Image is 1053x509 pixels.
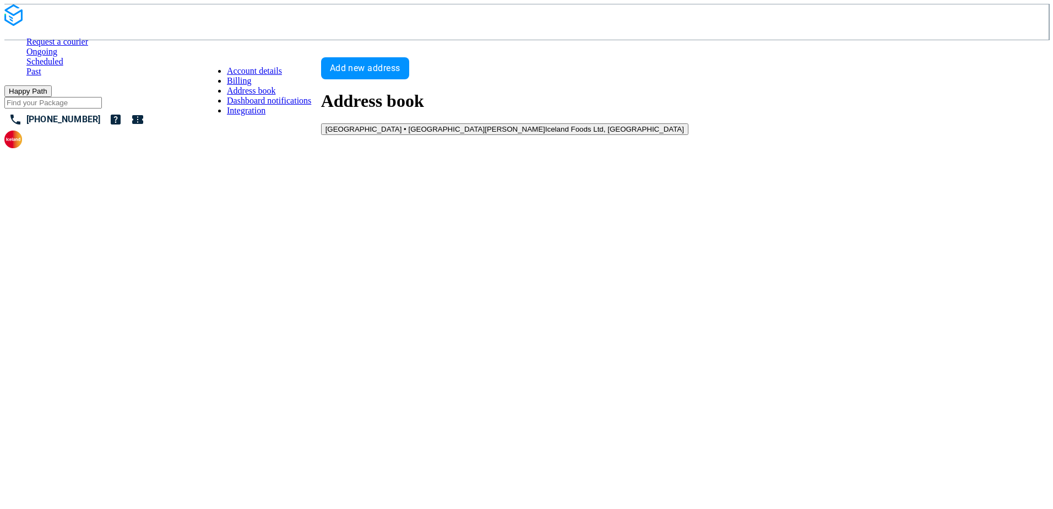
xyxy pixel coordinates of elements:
input: Find your Package [4,97,102,109]
a: Ongoing [26,47,57,56]
button: Happy Path [4,85,52,97]
a: Past [26,67,41,76]
img: Logo [4,4,23,26]
span: Happy Path [9,87,47,95]
p: [PHONE_NUMBER] [26,113,100,126]
a: [PHONE_NUMBER] [4,109,105,131]
a: Scheduled [26,57,63,66]
img: Client [4,131,22,148]
a: Request a courier [26,37,88,46]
